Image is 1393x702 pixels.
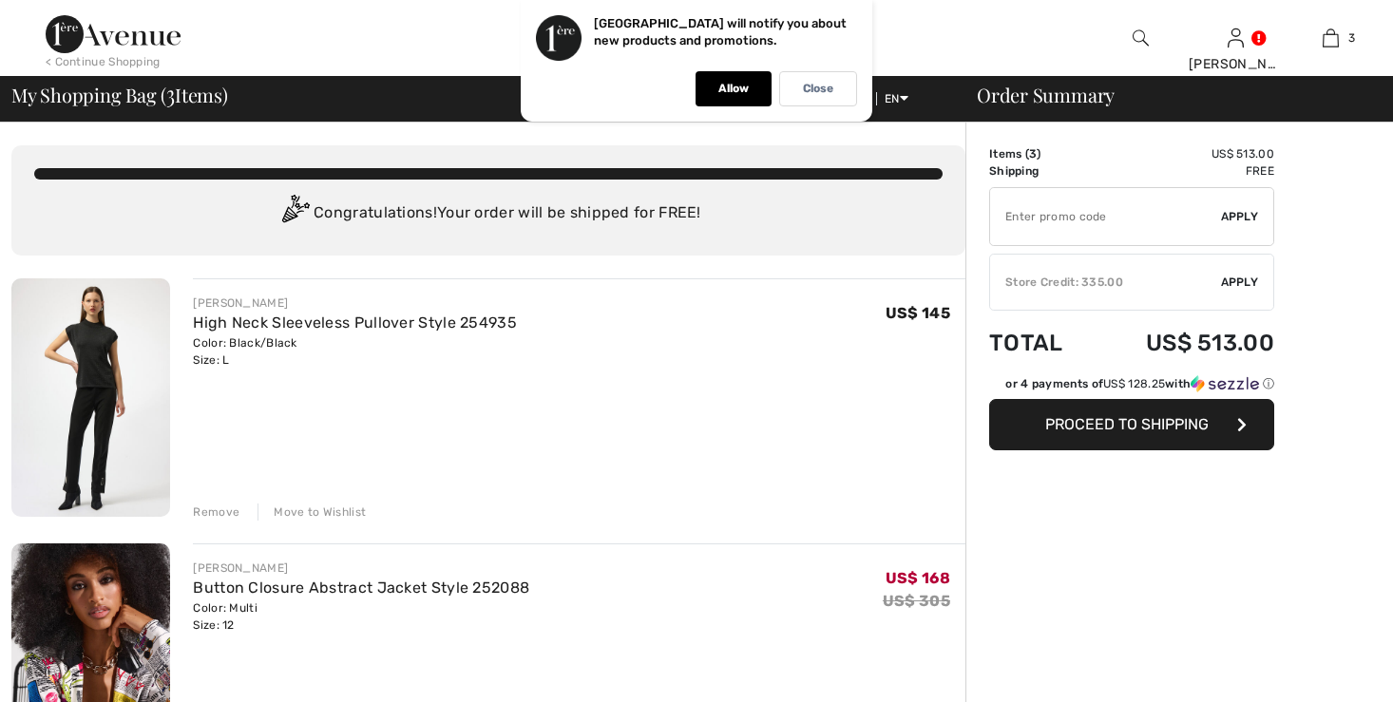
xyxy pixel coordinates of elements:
[1221,208,1259,225] span: Apply
[883,592,950,610] s: US$ 305
[276,195,314,233] img: Congratulation2.svg
[166,81,175,105] span: 3
[1133,27,1149,49] img: search the website
[1093,162,1274,180] td: Free
[193,503,239,521] div: Remove
[1284,27,1377,49] a: 3
[193,294,517,312] div: [PERSON_NAME]
[718,82,749,96] p: Allow
[886,569,950,587] span: US$ 168
[11,85,228,104] span: My Shopping Bag ( Items)
[1228,28,1244,47] a: Sign In
[1221,274,1259,291] span: Apply
[990,188,1221,245] input: Promo code
[989,162,1093,180] td: Shipping
[1191,375,1259,392] img: Sezzle
[803,82,833,96] p: Close
[885,92,908,105] span: EN
[594,16,847,47] p: [GEOGRAPHIC_DATA] will notify you about new products and promotions.
[1029,147,1037,161] span: 3
[1045,415,1209,433] span: Proceed to Shipping
[193,579,529,597] a: Button Closure Abstract Jacket Style 252088
[193,560,529,577] div: [PERSON_NAME]
[1323,27,1339,49] img: My Bag
[989,145,1093,162] td: Items ( )
[886,304,950,322] span: US$ 145
[989,311,1093,375] td: Total
[954,85,1382,104] div: Order Summary
[1189,54,1282,74] div: [PERSON_NAME]
[34,195,943,233] div: Congratulations! Your order will be shipped for FREE!
[1228,27,1244,49] img: My Info
[46,15,181,53] img: 1ère Avenue
[1348,29,1355,47] span: 3
[193,599,529,634] div: Color: Multi Size: 12
[193,334,517,369] div: Color: Black/Black Size: L
[990,274,1221,291] div: Store Credit: 335.00
[1103,377,1165,390] span: US$ 128.25
[46,53,161,70] div: < Continue Shopping
[193,313,517,332] a: High Neck Sleeveless Pullover Style 254935
[1005,375,1274,392] div: or 4 payments of with
[11,278,170,517] img: High Neck Sleeveless Pullover Style 254935
[1093,145,1274,162] td: US$ 513.00
[258,503,366,521] div: Move to Wishlist
[989,375,1274,399] div: or 4 payments ofUS$ 128.25withSezzle Click to learn more about Sezzle
[1093,311,1274,375] td: US$ 513.00
[989,399,1274,450] button: Proceed to Shipping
